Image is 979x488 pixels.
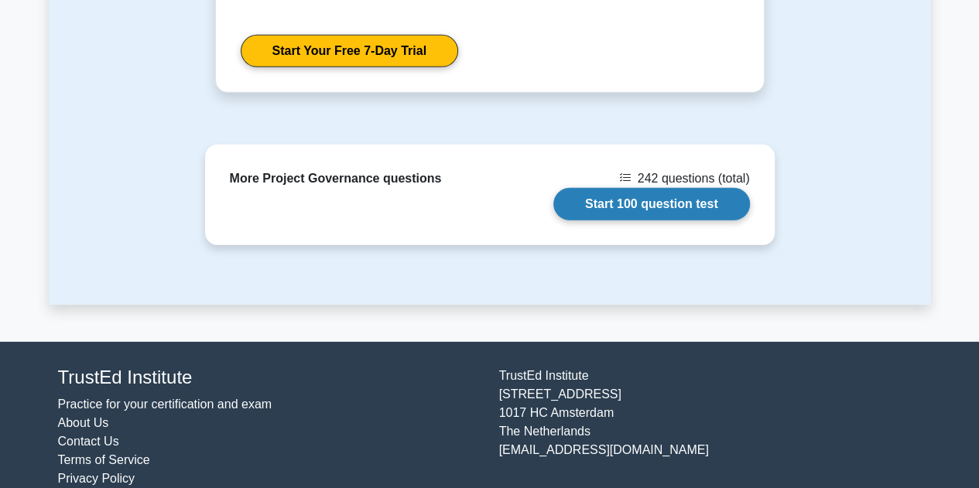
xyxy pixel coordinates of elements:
[58,367,481,389] h4: TrustEd Institute
[241,35,458,67] a: Start Your Free 7-Day Trial
[490,367,931,488] div: TrustEd Institute [STREET_ADDRESS] 1017 HC Amsterdam The Netherlands [EMAIL_ADDRESS][DOMAIN_NAME]
[58,472,135,485] a: Privacy Policy
[58,416,109,429] a: About Us
[553,188,750,220] a: Start 100 question test
[58,453,150,466] a: Terms of Service
[58,398,272,411] a: Practice for your certification and exam
[58,435,119,448] a: Contact Us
